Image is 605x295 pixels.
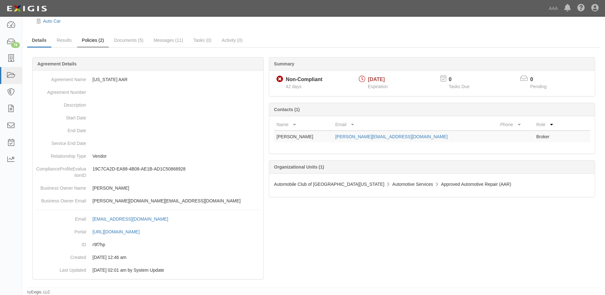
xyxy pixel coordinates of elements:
[35,264,86,273] dt: Last Updated
[35,251,261,264] dd: [DATE] 12:46 am
[77,34,109,48] a: Policies (2)
[35,99,86,108] dt: Description
[35,238,86,248] dt: ID
[35,194,86,204] dt: Business Owner Email
[534,119,564,131] th: Role
[37,61,77,66] b: Agreement Details
[274,164,324,170] b: Organizational Units (1)
[534,131,564,142] td: Broker
[286,84,301,89] span: Since 08/11/2025
[35,111,86,121] dt: Start Date
[286,76,322,83] div: Non-Compliant
[449,84,469,89] span: Tasks Due
[577,4,585,12] i: Help Center - Complianz
[35,264,261,276] dd: [DATE] 02:01 am by System Update
[35,251,86,261] dt: Created
[35,73,86,83] dt: Agreement Name
[27,34,51,48] a: Details
[35,163,86,178] dt: ComplianceProfileEvaluationID
[274,182,384,187] span: Automobile Club of [GEOGRAPHIC_DATA][US_STATE]
[149,34,188,47] a: Messages (11)
[546,2,561,15] a: AAA
[92,185,261,191] p: [PERSON_NAME]
[35,124,86,134] dt: End Date
[31,290,50,294] a: Exigis, LLC
[35,225,86,235] dt: Portal
[368,77,385,82] span: [DATE]
[188,34,216,47] a: Tasks (0)
[92,229,147,234] a: [URL][DOMAIN_NAME]
[35,150,86,159] dt: Relationship Type
[277,76,283,83] i: Non-Compliant
[530,76,555,83] p: 0
[11,42,20,48] div: 78
[35,182,86,191] dt: Business Owner Name
[449,76,477,83] p: 0
[92,198,261,204] p: [PERSON_NAME][DOMAIN_NAME][EMAIL_ADDRESS][DOMAIN_NAME]
[274,107,300,112] b: Contacts (1)
[35,73,261,86] dd: [US_STATE] AAR
[35,86,86,95] dt: Agreement Number
[52,34,77,47] a: Results
[441,182,511,187] span: Approved Automotive Repair (AAR)
[498,119,534,131] th: Phone
[368,84,388,89] span: Expiration
[43,19,61,24] a: Auto Car
[92,216,168,222] div: [EMAIL_ADDRESS][DOMAIN_NAME]
[35,137,86,147] dt: Service End Date
[392,182,433,187] span: Automotive Services
[35,238,261,251] dd: r9f7hp
[35,213,86,222] dt: Email
[109,34,148,47] a: Documents (5)
[274,131,333,142] td: [PERSON_NAME]
[5,3,49,14] img: logo-5460c22ac91f19d4615b14bd174203de0afe785f0fc80cf4dbbc73dc1793850b.png
[35,150,261,163] dd: Vendor
[92,166,261,172] p: 19C7CA2D-EA88-4B08-AE1B-AD1C50868928
[530,84,547,89] span: Pending
[274,61,294,66] b: Summary
[333,119,498,131] th: Email
[92,216,175,222] a: [EMAIL_ADDRESS][DOMAIN_NAME]
[27,290,50,295] small: by
[217,34,247,47] a: Activity (0)
[274,119,333,131] th: Name
[335,134,447,139] a: [PERSON_NAME][EMAIL_ADDRESS][DOMAIN_NAME]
